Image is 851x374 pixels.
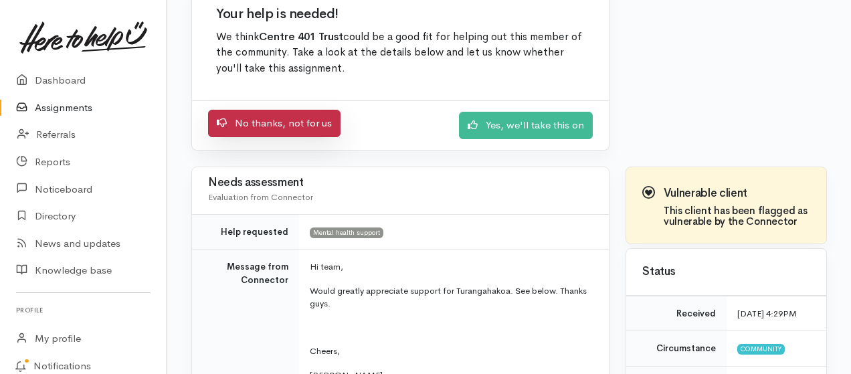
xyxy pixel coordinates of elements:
h3: Status [642,266,810,278]
p: Would greatly appreciate support for Turangahakoa. See below. Thanks guys. [310,284,593,310]
td: Help requested [192,214,299,250]
h2: Your help is needed! [216,7,585,21]
span: Mental health support [310,227,383,238]
span: Evaluation from Connector [208,191,313,203]
td: Circumstance [626,331,727,367]
h3: Vulnerable client [664,187,810,200]
span: Community [737,344,785,355]
time: [DATE] 4:29PM [737,308,797,319]
a: No thanks, not for us [208,110,341,137]
h6: Profile [16,301,151,319]
p: We think could be a good fit for helping out this member of the community. Take a look at the det... [216,29,585,77]
p: Hi team, [310,260,593,274]
h4: This client has been flagged as vulnerable by the Connector [664,205,810,227]
a: Yes, we'll take this on [459,112,593,139]
p: Cheers, [310,345,593,358]
b: Centre 401 Trust [259,30,343,43]
td: Received [626,296,727,331]
h3: Needs assessment [208,177,593,189]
